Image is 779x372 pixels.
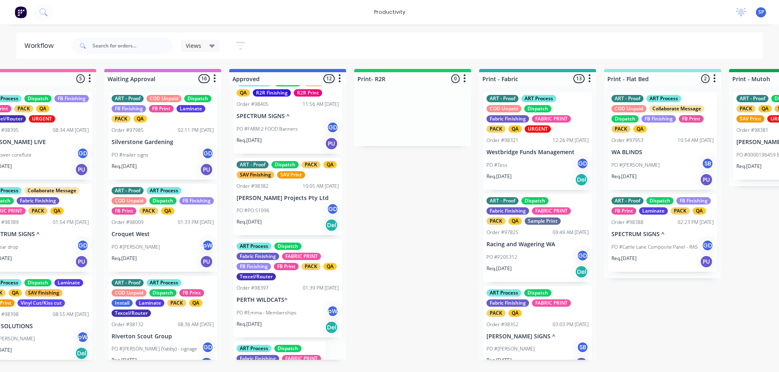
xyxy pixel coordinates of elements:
[676,197,711,204] div: FB Finishing
[237,207,269,214] p: PO #PO 51096
[486,161,508,169] p: PO #Tess
[671,207,690,215] div: PACK
[237,320,262,328] p: Req. [DATE]
[486,241,589,248] p: Racing and Wagering WA
[237,309,297,316] p: PO #Emma - Memberships
[112,255,137,262] p: Req. [DATE]
[108,184,217,272] div: ART - ProofART ProcessCOD UnpaidDispatchFB FinishingFB PrintPACKQAOrder #9800901:33 PM [DATE]Croq...
[149,105,174,112] div: FB Print
[112,279,144,286] div: ART - Proof
[271,161,299,168] div: Dispatch
[50,207,64,215] div: QA
[486,357,512,364] p: Req. [DATE]
[611,255,637,262] p: Req. [DATE]
[9,289,22,297] div: QA
[611,95,643,102] div: ART - Proof
[112,345,197,353] p: PO #[PERSON_NAME] (Yabby) - signage
[486,345,535,353] p: PO #[PERSON_NAME]
[253,89,291,97] div: R2R Finishing
[112,187,144,194] div: ART - Proof
[202,147,214,159] div: GD
[237,218,262,226] p: Req. [DATE]
[486,265,512,272] p: Req. [DATE]
[639,207,668,215] div: Laminate
[524,105,551,112] div: Dispatch
[521,197,549,204] div: Dispatch
[178,219,214,226] div: 01:33 PM [DATE]
[202,239,214,252] div: pW
[646,197,674,204] div: Dispatch
[577,249,589,262] div: GD
[75,255,88,268] div: PU
[112,357,137,364] p: Req. [DATE]
[237,101,269,108] div: Order #98405
[108,92,217,180] div: ART - ProofCOD UnpaidDispatchFB FinishingFB PrintLaminatePACKQAOrder #9798502:11 PM [DATE]Silvers...
[486,115,529,123] div: Fabric Finishing
[200,357,213,370] div: I
[77,331,89,343] div: pW
[161,207,174,215] div: QA
[112,219,144,226] div: Order #98009
[24,95,52,102] div: Dispatch
[178,321,214,328] div: 08:36 AM [DATE]
[53,311,89,318] div: 08:55 AM [DATE]
[525,125,551,133] div: URGENT
[611,243,698,251] p: PO #Cattle Lane Composite Panel - RAS
[608,194,717,272] div: ART - ProofDispatchFB FinishingFB PrintLaminatePACKQAOrder #9838802:23 PM [DATE]SPECTRUM SIGNS ^P...
[553,229,589,236] div: 09:49 AM [DATE]
[633,125,647,133] div: QA
[53,127,89,134] div: 08:34 AM [DATE]
[611,231,714,238] p: SPECTRUM SIGNS ^
[237,183,269,190] div: Order #98382
[282,253,321,260] div: FABRIC PRINT
[237,263,271,270] div: FB Finishing
[736,127,768,134] div: Order #98381
[525,217,561,225] div: Sample Print
[237,171,274,178] div: SAV Finishing
[75,347,88,360] div: Del
[179,197,214,204] div: FB Finishing
[486,321,519,328] div: Order #98352
[611,137,643,144] div: Order #97953
[532,299,571,307] div: FABRIC PRINT
[575,357,588,370] div: PU
[237,253,279,260] div: Fabric Finishing
[575,173,588,186] div: Del
[483,194,592,282] div: ART - ProofDispatchFabric FinishingFABRIC PRINTPACKQASample PrintOrder #9782509:49 AM [DATE]Racin...
[736,105,755,112] div: PACK
[112,127,144,134] div: Order #97985
[700,173,713,186] div: PU
[133,115,147,123] div: QA
[702,157,714,170] div: SB
[24,41,58,51] div: Workflow
[294,89,322,97] div: R2R Print
[577,341,589,353] div: SB
[112,207,136,215] div: FB Print
[508,310,522,317] div: QA
[553,321,589,328] div: 03:03 PM [DATE]
[486,333,589,340] p: [PERSON_NAME] SIGNS ^
[54,279,83,286] div: Laminate
[486,125,506,133] div: PACK
[167,299,186,307] div: PACK
[24,279,52,286] div: Dispatch
[325,321,338,334] div: Del
[486,217,506,225] div: PACK
[237,284,269,292] div: Order #98397
[575,265,588,278] div: Del
[186,41,201,50] span: Views
[736,115,764,123] div: SAV Print
[323,263,337,270] div: QA
[149,197,176,204] div: Dispatch
[577,157,589,170] div: GD
[112,243,160,251] p: PO #[PERSON_NAME]
[611,207,636,215] div: FB Print
[508,125,522,133] div: QA
[486,289,521,297] div: ART Process
[77,239,89,252] div: GD
[303,183,339,190] div: 10:05 AM [DATE]
[237,345,271,352] div: ART Process
[237,137,262,144] p: Req. [DATE]
[233,158,342,236] div: ART - ProofDispatchPACKQASAV FinishingSAV PrintOrder #9838210:05 AM [DATE][PERSON_NAME] Projects ...
[112,163,137,170] p: Req. [DATE]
